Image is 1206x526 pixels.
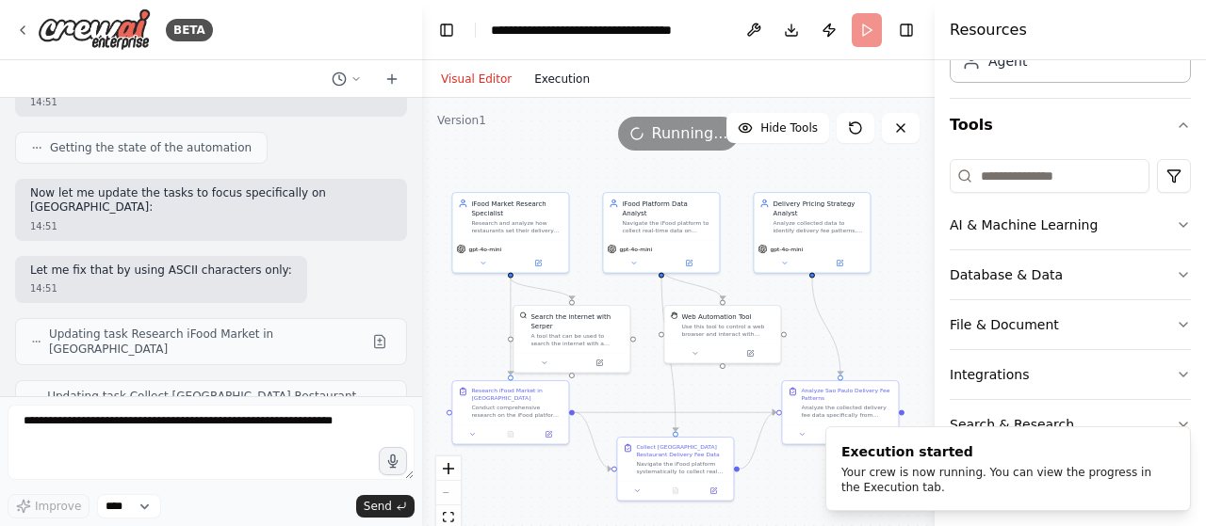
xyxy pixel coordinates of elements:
button: Improve [8,494,90,518]
span: gpt-4o-mini [770,246,803,253]
div: Web Automation Tool [681,311,751,321]
div: Analyze Sao Paulo Delivery Fee Patterns [801,387,892,402]
button: Search & Research [950,400,1191,449]
button: Integrations [950,350,1191,399]
g: Edge from 11706682-a077-4105-8a57-5970af3bd7ac to bd564d16-5d14-446d-a350-ad4b42963b62 [657,268,727,299]
span: Hide Tools [760,120,818,135]
button: Visual Editor [430,68,523,90]
div: BETA [166,19,213,41]
button: Open in side panel [662,258,716,269]
div: Research iFood Market in [GEOGRAPHIC_DATA]Conduct comprehensive research on the iFood platform sp... [451,380,569,445]
div: StagehandToolWeb Automation ToolUse this tool to control a web browser and interact with websites... [663,305,781,364]
div: iFood Platform Data Analyst [622,199,713,217]
button: Hide Tools [726,113,829,143]
g: Edge from b1ca61a1-b63c-47c5-afc1-bb6439692a47 to d186f547-e0d0-4409-86cf-dcefe85a75d3 [575,407,611,473]
div: Tools [950,151,1191,515]
img: Logo [38,8,151,51]
g: Edge from 11706682-a077-4105-8a57-5970af3bd7ac to d186f547-e0d0-4409-86cf-dcefe85a75d3 [657,268,680,431]
g: Edge from b1ca61a1-b63c-47c5-afc1-bb6439692a47 to ccdc29aa-2c14-4323-aa58-cde0d148b80d [575,407,776,417]
div: Version 1 [437,113,486,128]
div: Analyze Sao Paulo Delivery Fee PatternsAnalyze the collected delivery fee data specifically from ... [781,380,899,445]
div: Delivery Pricing Strategy Analyst [773,199,864,217]
button: Hide left sidebar [433,17,460,43]
g: Edge from cb0ade9a-2065-4302-96c6-15603c96ff69 to b1ca61a1-b63c-47c5-afc1-bb6439692a47 [506,278,515,375]
button: Open in side panel [724,348,777,359]
button: zoom in [436,456,461,481]
span: gpt-4o-mini [468,246,501,253]
button: Click to speak your automation idea [379,447,407,475]
span: Improve [35,499,81,514]
button: Tools [950,99,1191,151]
button: AI & Machine Learning [950,200,1191,249]
button: Hide right sidebar [893,17,920,43]
div: Collect [GEOGRAPHIC_DATA] Restaurant Delivery Fee DataNavigate the iFood platform systematically ... [616,437,734,502]
span: Getting the state of the automation [50,140,252,155]
div: 14:51 [30,95,392,109]
button: Open in side panel [532,429,564,440]
div: iFood Platform Data AnalystNavigate the iFood platform to collect real-time data on restaurant de... [602,192,720,274]
div: Use this tool to control a web browser and interact with websites using natural language. Capabil... [681,323,774,338]
span: gpt-4o-mini [619,246,652,253]
p: Now let me update the tasks to focus specifically on [GEOGRAPHIC_DATA]: [30,186,392,215]
span: Running... [652,122,728,145]
button: Execution [523,68,601,90]
button: Open in side panel [697,486,729,497]
nav: breadcrumb [491,21,703,40]
h4: Resources [950,19,1027,41]
span: Updating task Research iFood Market in [GEOGRAPHIC_DATA] [49,327,365,357]
button: Switch to previous chat [324,68,369,90]
div: Your crew is now running. You can view the progress in the Execution tab. [841,465,1167,495]
button: Start a new chat [377,68,407,90]
div: Delivery Pricing Strategy AnalystAnalyze collected data to identify delivery fee patterns, compet... [753,192,871,274]
div: Analyze collected data to identify delivery fee patterns, competitive strategies, and provide ins... [773,219,864,234]
div: SerperDevToolSearch the internet with SerperA tool that can be used to search the internet with a... [513,305,630,374]
g: Edge from d186f547-e0d0-4409-86cf-dcefe85a75d3 to ccdc29aa-2c14-4323-aa58-cde0d148b80d [740,407,776,473]
div: A tool that can be used to search the internet with a search_query. Supports different search typ... [530,332,624,347]
span: Send [364,499,392,514]
div: iFood Market Research Specialist [471,199,562,217]
p: Let me fix that by using ASCII characters only: [30,263,292,279]
div: iFood Market Research SpecialistResearch and analyze how restaurants set their delivery fees on t... [451,192,569,274]
div: 14:51 [30,281,292,295]
g: Edge from 3e946366-3454-4ac3-87ab-c34ee393645c to ccdc29aa-2c14-4323-aa58-cde0d148b80d [807,278,845,375]
div: Conduct comprehensive research on the iFood platform specifically in [GEOGRAPHIC_DATA], including... [471,404,562,419]
button: Open in side panel [512,258,565,269]
button: No output available [656,486,695,497]
button: Open in side panel [813,258,867,269]
button: No output available [491,429,530,440]
div: Research iFood Market in [GEOGRAPHIC_DATA] [471,387,562,402]
div: Navigate the iFood platform to collect real-time data on restaurant delivery fees across differen... [622,219,713,234]
div: Navigate the iFood platform systematically to collect real delivery fee data from various restaur... [636,460,727,475]
g: Edge from cb0ade9a-2065-4302-96c6-15603c96ff69 to f56f61a0-86ce-4e32-b2c6-f14e062f0a70 [506,278,577,299]
div: Agent [988,52,1027,71]
div: Research and analyze how restaurants set their delivery fees on the iFood platform in [GEOGRAPHIC... [471,219,562,234]
img: StagehandTool [670,311,677,319]
img: SerperDevTool [519,311,527,319]
div: Execution started [841,442,1167,461]
button: Open in side panel [573,358,627,369]
div: 14:51 [30,219,392,233]
span: Updating task Collect [GEOGRAPHIC_DATA] Restaurant Delivery Fee Data [47,389,365,419]
div: Analyze the collected delivery fee data specifically from [GEOGRAPHIC_DATA] restaurants to identi... [801,404,892,419]
button: File & Document [950,300,1191,349]
div: Search the internet with Serper [530,311,624,330]
button: Send [356,495,415,518]
button: Database & Data [950,250,1191,299]
div: Collect [GEOGRAPHIC_DATA] Restaurant Delivery Fee Data [636,443,727,458]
